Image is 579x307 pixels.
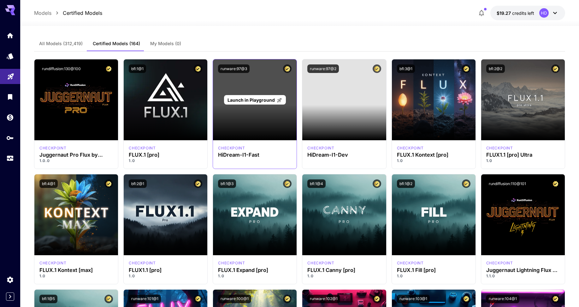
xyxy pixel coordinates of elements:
p: 1.0 [39,273,113,279]
a: Launch in Playground [224,95,286,105]
div: Juggernaut Lightning Flux by RunDiffusion [486,267,560,273]
span: Certified Models (164) [93,41,140,46]
div: FLUX.1 D [39,145,66,151]
div: fluxpro [129,260,156,266]
h3: FLUX1.1 [pro] [129,267,202,273]
button: bfl:2@2 [486,64,505,73]
button: Certified Model – Vetted for best performance and includes a commercial license. [104,64,113,73]
div: HiDream Dev [307,145,334,151]
h3: HiDream-I1-Fast [218,152,292,158]
h3: FLUX.1 Kontext [max] [39,267,113,273]
span: Launch in Playground [227,97,275,103]
p: 1.0 [218,273,292,279]
p: checkpoint [129,145,156,151]
div: Library [6,93,14,101]
p: 1.0 [129,273,202,279]
button: Expand sidebar [6,292,14,301]
div: fluxultra [486,145,513,151]
button: Certified Model – Vetted for best performance and includes a commercial license. [462,179,470,188]
button: bfl:4@1 [39,179,58,188]
div: fluxpro [397,260,424,266]
p: checkpoint [39,145,66,151]
p: checkpoint [307,145,334,151]
h3: FLUX.1 Expand [pro] [218,267,292,273]
p: checkpoint [486,145,513,151]
p: 1.0 [397,273,470,279]
div: HiDream-I1-Dev [307,152,381,158]
span: credits left [512,10,534,16]
p: 1.0 [307,273,381,279]
button: Certified Model – Vetted for best performance and includes a commercial license. [551,295,560,303]
h3: FLUX.1 Canny [pro] [307,267,381,273]
h3: Juggernaut Pro Flux by RunDiffusion [39,152,113,158]
span: $19.27 [497,10,512,16]
button: Certified Model – Vetted for best performance and includes a commercial license. [104,179,113,188]
p: 1.0 [486,158,560,164]
h3: FLUX.1 Fill [pro] [397,267,470,273]
div: Home [6,32,14,39]
p: checkpoint [397,145,424,151]
button: Certified Model – Vetted for best performance and includes a commercial license. [551,64,560,73]
nav: breadcrumb [34,9,102,17]
button: Certified Model – Vetted for best performance and includes a commercial license. [194,295,202,303]
a: Models [34,9,51,17]
p: checkpoint [397,260,424,266]
button: bfl:1@3 [218,179,236,188]
button: Certified Model – Vetted for best performance and includes a commercial license. [373,179,381,188]
button: bfl:1@5 [39,295,57,303]
div: $19.2674 [497,10,534,16]
button: Certified Model – Vetted for best performance and includes a commercial license. [283,295,292,303]
button: Certified Model – Vetted for best performance and includes a commercial license. [462,64,470,73]
h3: FLUX.1 Kontext [pro] [397,152,470,158]
button: runware:100@1 [218,295,251,303]
button: runware:101@1 [129,295,161,303]
button: Certified Model – Vetted for best performance and includes a commercial license. [194,179,202,188]
div: fluxpro [307,260,334,266]
button: bfl:1@2 [397,179,415,188]
button: runware:97@3 [218,64,250,73]
div: Wallet [6,113,14,121]
button: runware:97@2 [307,64,339,73]
h3: FLUX1.1 [pro] Ultra [486,152,560,158]
p: 1.0.0 [39,158,113,164]
p: checkpoint [39,260,66,266]
div: FLUX.1 D [486,260,513,266]
button: runware:104@1 [486,295,519,303]
p: 1.0 [397,158,470,164]
div: FLUX.1 Kontext [max] [39,260,66,266]
p: Certified Models [63,9,102,17]
button: runware:103@1 [397,295,430,303]
h3: FLUX.1 [pro] [129,152,202,158]
div: Models [6,50,14,58]
button: Certified Model – Vetted for best performance and includes a commercial license. [373,295,381,303]
p: checkpoint [218,145,245,151]
p: 1.0 [129,158,202,164]
button: bfl:3@1 [397,64,415,73]
div: HiDream Fast [218,145,245,151]
button: $19.2674HD [490,6,565,20]
button: Certified Model – Vetted for best performance and includes a commercial license. [373,64,381,73]
button: rundiffusion:130@100 [39,64,83,73]
p: checkpoint [486,260,513,266]
div: Settings [6,276,14,284]
button: Certified Model – Vetted for best performance and includes a commercial license. [283,64,292,73]
span: All Models (312,419) [39,41,83,46]
button: Certified Model – Vetted for best performance and includes a commercial license. [551,179,560,188]
button: runware:102@1 [307,295,340,303]
button: bfl:1@1 [129,64,146,73]
button: Certified Model – Vetted for best performance and includes a commercial license. [104,295,113,303]
div: fluxpro [129,145,156,151]
div: fluxpro [218,260,245,266]
button: bfl:2@1 [129,179,147,188]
